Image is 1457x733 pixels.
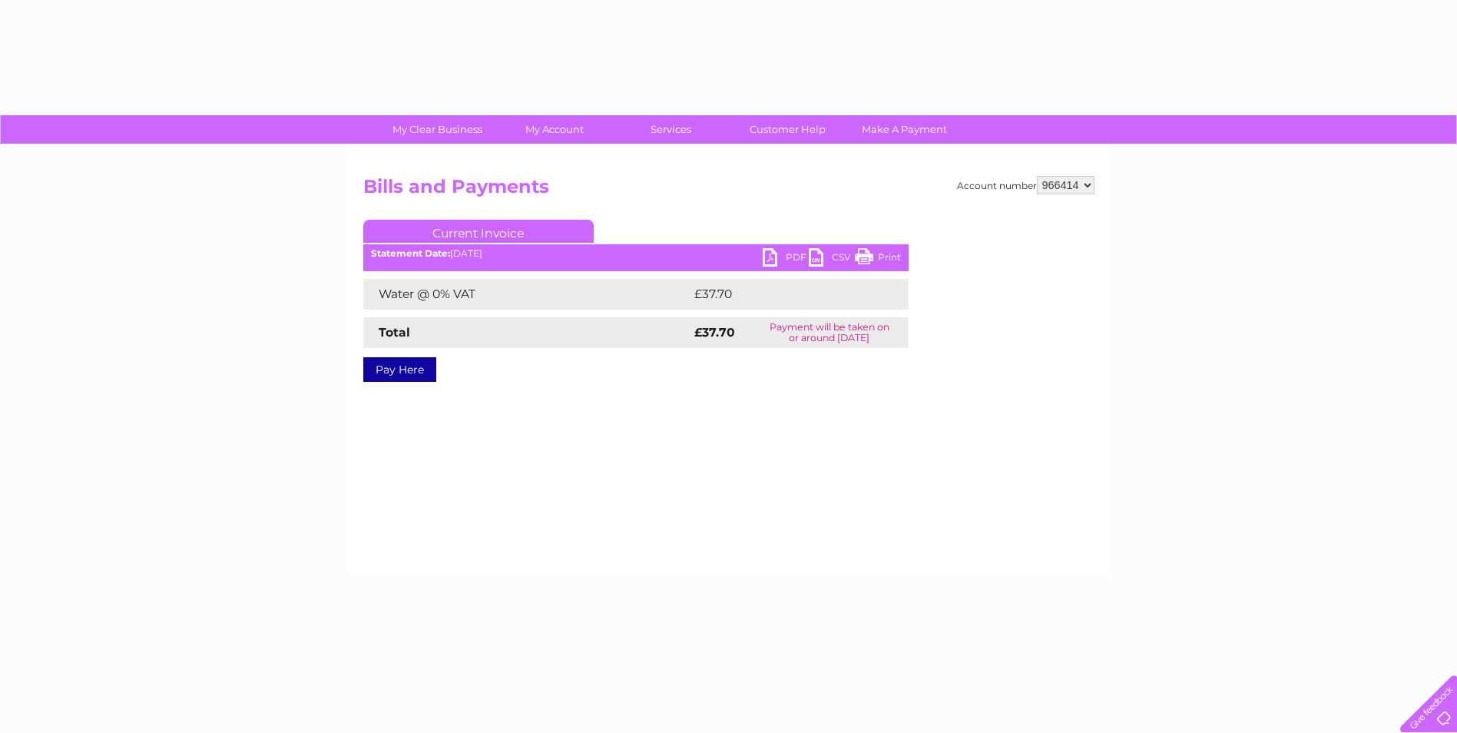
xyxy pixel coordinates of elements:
[363,220,594,243] a: Current Invoice
[855,248,901,270] a: Print
[363,176,1094,205] h2: Bills and Payments
[809,248,855,270] a: CSV
[724,115,851,144] a: Customer Help
[379,325,410,340] strong: Total
[491,115,618,144] a: My Account
[694,325,735,340] strong: £37.70
[608,115,734,144] a: Services
[957,176,1094,194] div: Account number
[363,279,690,310] td: Water @ 0% VAT
[363,248,909,259] div: [DATE]
[750,317,909,348] td: Payment will be taken on or around [DATE]
[841,115,968,144] a: Make A Payment
[363,357,436,382] a: Pay Here
[374,115,501,144] a: My Clear Business
[690,279,877,310] td: £37.70
[371,247,450,259] b: Statement Date:
[763,248,809,270] a: PDF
